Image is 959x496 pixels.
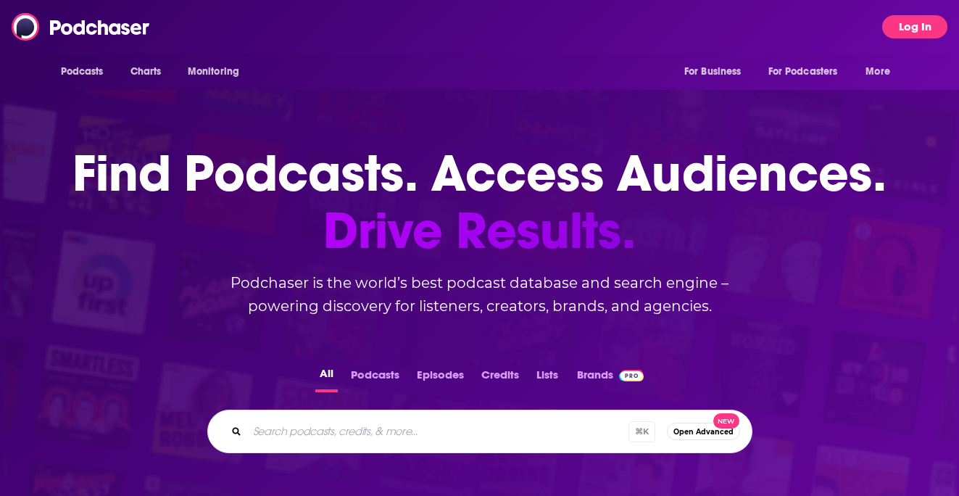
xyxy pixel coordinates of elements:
button: open menu [759,58,859,86]
span: Monitoring [188,62,239,82]
button: Open AdvancedNew [667,423,740,440]
a: BrandsPodchaser Pro [577,364,644,392]
span: ⌘ K [628,421,655,442]
span: New [713,413,739,429]
h1: Find Podcasts. Access Audiences. [72,145,887,260]
button: Episodes [412,364,468,392]
h2: Podchaser is the world’s best podcast database and search engine – powering discovery for listene... [190,271,770,318]
button: All [315,364,338,392]
button: open menu [51,58,123,86]
span: More [865,62,890,82]
input: Search podcasts, credits, & more... [247,420,628,443]
img: Podchaser - Follow, Share and Rate Podcasts [12,13,151,41]
button: open menu [178,58,258,86]
span: For Business [684,62,742,82]
div: Search podcasts, credits, & more... [207,410,752,453]
button: open menu [674,58,760,86]
a: Charts [121,58,170,86]
button: Credits [477,364,523,392]
span: Podcasts [61,62,104,82]
span: Drive Results. [72,202,887,260]
button: Podcasts [346,364,404,392]
img: Podchaser Pro [619,370,644,381]
span: Open Advanced [673,428,734,436]
button: Log In [882,15,947,38]
span: Charts [130,62,162,82]
button: open menu [855,58,908,86]
span: For Podcasters [768,62,838,82]
button: Lists [532,364,562,392]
